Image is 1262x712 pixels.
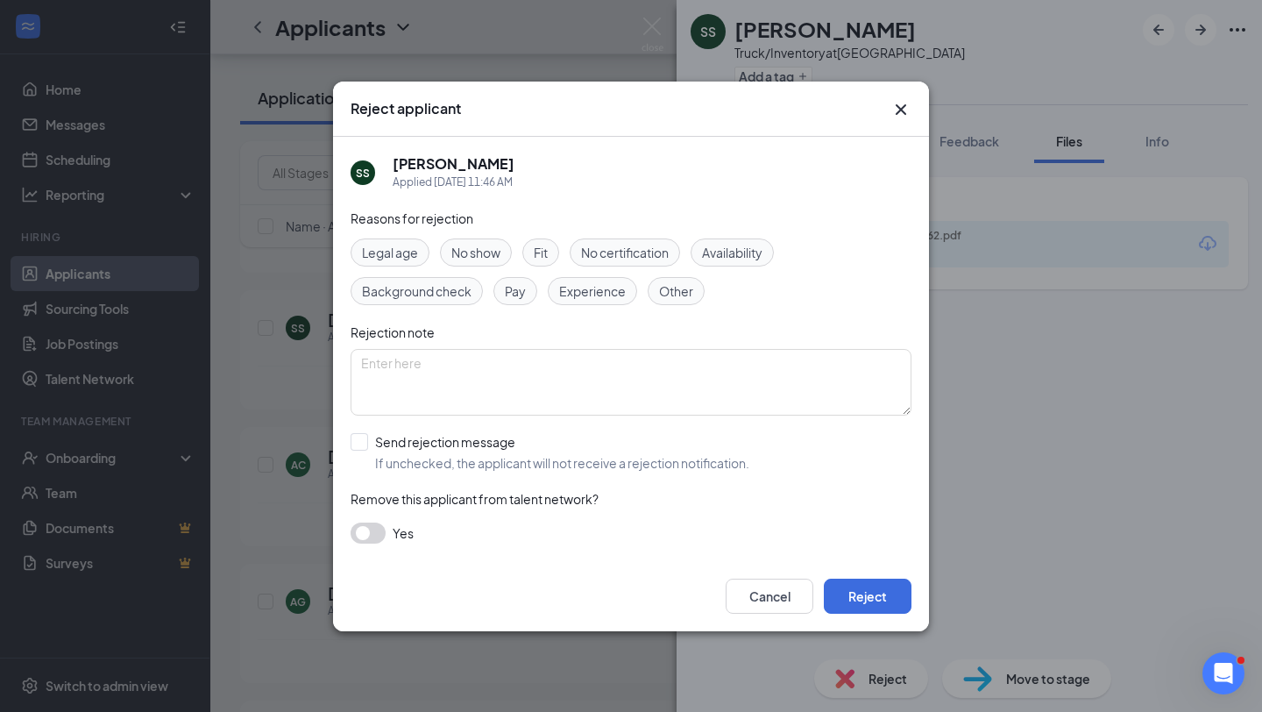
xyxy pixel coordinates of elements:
span: No show [451,243,500,262]
span: Reasons for rejection [351,210,473,226]
button: Cancel [726,579,813,614]
div: Applied [DATE] 11:46 AM [393,174,514,191]
span: Experience [559,281,626,301]
iframe: Intercom live chat [1202,652,1244,694]
span: Yes [393,523,414,544]
span: No certification [581,243,669,262]
span: Availability [702,243,762,262]
span: Fit [534,243,548,262]
span: Rejection note [351,324,435,340]
button: Reject [824,579,911,614]
h3: Reject applicant [351,99,461,118]
div: SS [356,165,370,180]
span: Legal age [362,243,418,262]
h5: [PERSON_NAME] [393,154,514,174]
span: Background check [362,281,471,301]
span: Remove this applicant from talent network? [351,491,599,507]
span: Pay [505,281,526,301]
svg: Cross [890,99,911,120]
button: Close [890,99,911,120]
span: Other [659,281,693,301]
